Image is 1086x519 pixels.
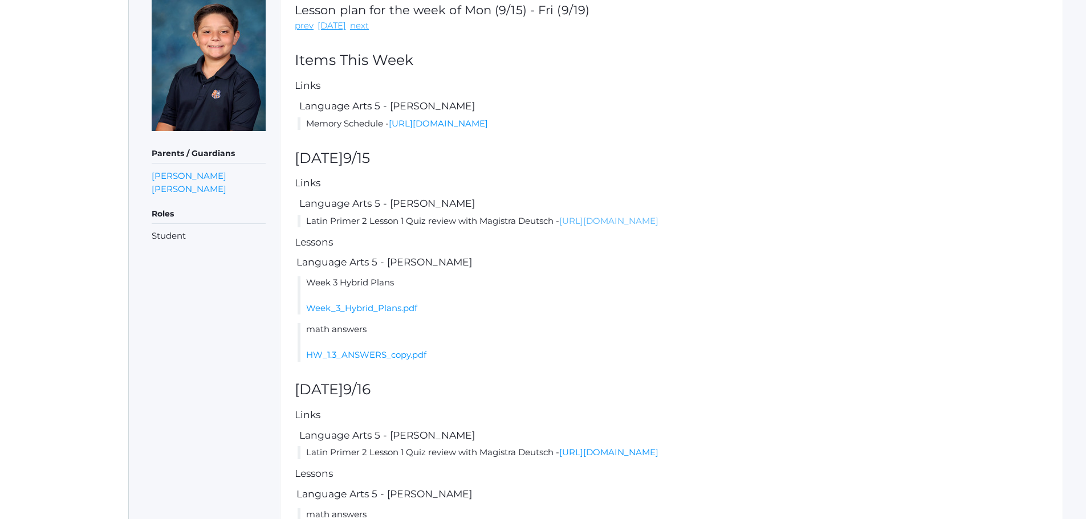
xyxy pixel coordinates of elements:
[295,382,1048,398] h2: [DATE]
[295,3,589,17] h1: Lesson plan for the week of Mon (9/15) - Fri (9/19)
[350,19,369,32] a: next
[298,276,1048,315] li: Week 3 Hybrid Plans
[298,215,1048,228] li: Latin Primer 2 Lesson 1 Quiz review with Magistra Deutsch -
[298,430,1048,441] h5: Language Arts 5 - [PERSON_NAME]
[298,117,1048,130] li: Memory Schedule -
[559,447,658,457] a: [URL][DOMAIN_NAME]
[318,19,346,32] a: [DATE]
[343,381,371,398] span: 9/16
[295,80,1048,91] h5: Links
[306,303,417,313] a: Week_3_Hybrid_Plans.pdf
[152,144,266,164] h5: Parents / Guardians
[298,101,1048,112] h5: Language Arts 5 - [PERSON_NAME]
[298,446,1048,459] li: Latin Primer 2 Lesson 1 Quiz review with Magistra Deutsch -
[298,198,1048,209] h5: Language Arts 5 - [PERSON_NAME]
[295,257,1048,268] h5: Language Arts 5 - [PERSON_NAME]
[152,230,266,243] li: Student
[298,323,1048,362] li: math answers
[295,468,1048,479] h5: Lessons
[295,150,1048,166] h2: [DATE]
[152,169,226,182] a: [PERSON_NAME]
[559,215,658,226] a: [URL][DOMAIN_NAME]
[389,118,488,129] a: [URL][DOMAIN_NAME]
[295,410,1048,420] h5: Links
[152,205,266,224] h5: Roles
[295,178,1048,189] h5: Links
[295,489,1048,500] h5: Language Arts 5 - [PERSON_NAME]
[306,349,426,360] a: HW_1.3_ANSWERS_copy.pdf
[343,149,370,166] span: 9/15
[295,52,1048,68] h2: Items This Week
[295,19,314,32] a: prev
[295,237,1048,248] h5: Lessons
[152,182,226,195] a: [PERSON_NAME]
